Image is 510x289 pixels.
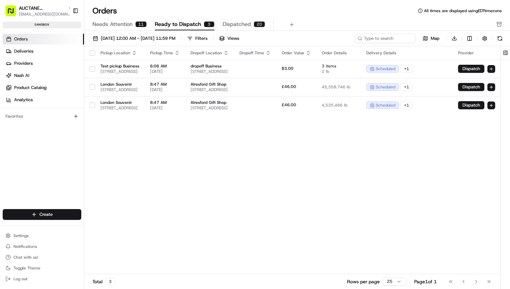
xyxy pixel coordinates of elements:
span: Alresford Gift Shop [191,82,229,87]
span: Chat with us! [13,255,38,260]
div: Delivery Details [366,50,447,56]
span: Create [39,211,53,218]
button: Log out [3,274,81,284]
span: 2 lb [322,69,356,74]
span: Test pickup Business [101,63,139,69]
button: Create [3,209,81,220]
div: Pickup Location [101,50,139,56]
p: Rows per page [347,278,380,285]
span: Product Catalog [14,85,47,91]
span: [DATE] [150,87,180,92]
span: Needs Attention [92,20,133,28]
button: Dispatch [458,65,484,73]
div: 3 [204,21,215,27]
button: AUCTANE [GEOGRAPHIC_DATA] Sp. z o. o. [19,5,65,11]
button: Toggle Theme [3,263,81,273]
a: Nash AI [3,70,84,81]
span: Toggle Theme [13,265,40,271]
span: Ready to Dispatch [155,20,201,28]
span: [STREET_ADDRESS] [101,105,139,111]
span: Dispatched [223,20,251,28]
div: Pickup Time [150,50,180,56]
span: [DATE] [150,105,180,111]
span: London Souvenir [101,82,139,87]
a: Analytics [3,94,84,105]
div: + 1 [400,102,413,109]
span: Analytics [14,97,33,103]
span: [STREET_ADDRESS] [191,105,229,111]
span: All times are displayed using EDT timezone [424,8,502,13]
div: Order Details [322,50,356,56]
span: London Souvenir [101,100,139,105]
span: £46.00 [282,102,296,108]
span: $3.00 [282,66,293,71]
div: sandbox [3,22,81,28]
span: 3 items [322,63,356,69]
button: Chat with us! [3,253,81,262]
div: Provider [458,50,495,56]
button: Dispatch [458,83,484,91]
span: Alresford Gift Shop [191,100,229,105]
button: Refresh [495,34,505,43]
div: + 1 [400,83,413,91]
span: 4,535.466 lb [322,103,356,108]
div: 3 [105,278,115,285]
a: Providers [3,58,84,69]
span: Providers [14,60,33,66]
span: scheduled [376,103,395,108]
span: Map [431,35,440,41]
div: Dropoff Location [191,50,229,56]
button: [DATE] 12:00 AM - [DATE] 11:59 PM [90,34,178,43]
button: Map [418,34,444,42]
span: Orders [14,36,28,42]
span: [STREET_ADDRESS] [191,69,229,74]
span: [DATE] [150,69,180,74]
span: Settings [13,233,29,238]
span: £46.00 [282,84,296,89]
div: Total [92,278,115,285]
div: Favorites [3,111,81,122]
span: [STREET_ADDRESS] [191,87,229,92]
span: Nash AI [14,73,29,79]
div: 11 [135,21,147,27]
input: Type to search [355,34,416,43]
div: Dropoff Time [239,50,271,56]
span: [STREET_ADDRESS] [101,87,139,92]
span: scheduled [376,66,395,71]
div: Page 1 of 1 [414,278,437,285]
button: Views [216,34,242,43]
span: [STREET_ADDRESS] [101,69,139,74]
a: Orders [3,34,84,45]
button: AUCTANE [GEOGRAPHIC_DATA] Sp. z o. o.[EMAIL_ADDRESS][DOMAIN_NAME] [3,3,70,19]
span: dropoff Business [191,63,229,69]
button: Notifications [3,242,81,251]
a: Deliveries [3,46,84,57]
h1: Orders [92,5,117,16]
button: Dispatch [458,101,484,109]
div: Order Value [282,50,311,56]
a: Product Catalog [3,82,84,93]
button: [EMAIL_ADDRESS][DOMAIN_NAME] [19,11,73,17]
span: 8:47 AM [150,100,180,105]
span: Notifications [13,244,37,249]
span: 45,358.746 lb [322,84,356,90]
div: Filters [195,35,207,41]
span: 6:06 AM [150,63,180,69]
div: 20 [254,21,265,27]
span: 8:47 AM [150,82,180,87]
span: Views [227,35,239,41]
span: [DATE] 12:00 AM - [DATE] 11:59 PM [101,35,175,41]
button: Settings [3,231,81,240]
span: Deliveries [14,48,33,54]
button: Filters [184,34,210,43]
span: scheduled [376,84,395,90]
span: Log out [13,276,27,282]
div: + 1 [400,65,413,73]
